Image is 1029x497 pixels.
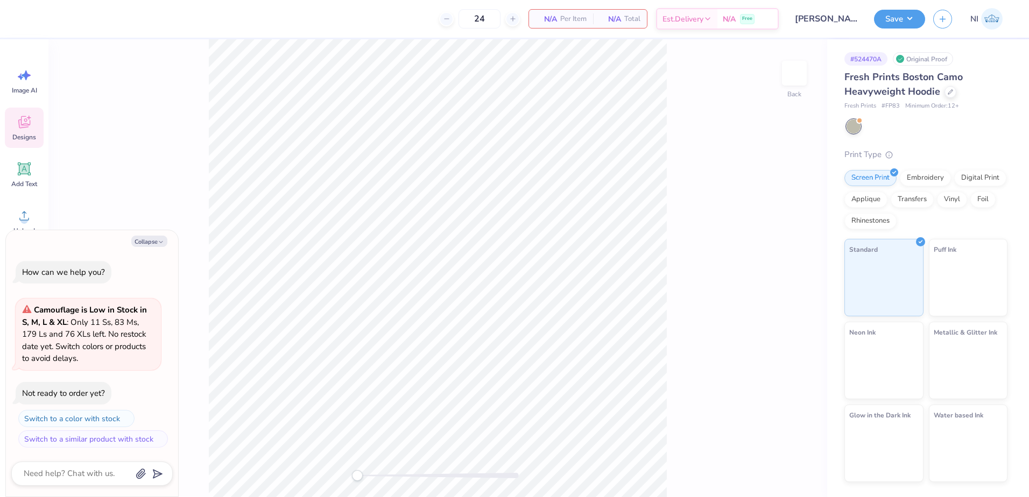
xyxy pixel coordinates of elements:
[844,213,897,229] div: Rhinestones
[844,148,1007,161] div: Print Type
[600,13,621,25] span: N/A
[787,89,801,99] div: Back
[844,191,887,208] div: Applique
[874,10,925,29] button: Save
[965,8,1007,30] a: NI
[22,388,105,399] div: Not ready to order yet?
[18,410,135,427] button: Switch to a color with stock
[844,70,963,98] span: Fresh Prints Boston Camo Heavyweight Hoodie
[535,13,557,25] span: N/A
[22,304,147,364] span: : Only 11 Ss, 83 Ms, 179 Ls and 76 XLs left. No restock date yet. Switch colors or products to av...
[22,304,147,328] strong: Camouflage is Low in Stock in S, M, L & XL
[13,226,35,235] span: Upload
[12,86,37,95] span: Image AI
[787,8,866,30] input: Untitled Design
[849,340,919,394] img: Neon Ink
[131,236,167,247] button: Collapse
[22,267,105,278] div: How can we help you?
[784,62,805,84] img: Back
[560,13,587,25] span: Per Item
[937,191,967,208] div: Vinyl
[970,191,996,208] div: Foil
[934,258,1003,311] img: Puff Ink
[849,258,919,311] img: Standard
[156,436,162,442] img: Switch to a similar product with stock
[742,15,752,23] span: Free
[849,244,878,255] span: Standard
[954,170,1006,186] div: Digital Print
[934,340,1003,394] img: Metallic & Glitter Ink
[849,409,911,421] span: Glow in the Dark Ink
[893,52,953,66] div: Original Proof
[981,8,1003,30] img: Nicole Isabelle Dimla
[844,102,876,111] span: Fresh Prints
[934,423,1003,477] img: Water based Ink
[849,326,876,338] span: Neon Ink
[970,13,978,25] span: NI
[662,13,703,25] span: Est. Delivery
[723,13,736,25] span: N/A
[624,13,640,25] span: Total
[934,244,956,255] span: Puff Ink
[844,170,897,186] div: Screen Print
[11,180,37,188] span: Add Text
[18,430,168,448] button: Switch to a similar product with stock
[849,423,919,477] img: Glow in the Dark Ink
[934,409,983,421] span: Water based Ink
[352,470,363,481] div: Accessibility label
[844,52,887,66] div: # 524470A
[905,102,959,111] span: Minimum Order: 12 +
[934,326,997,338] span: Metallic & Glitter Ink
[882,102,900,111] span: # FP83
[12,133,36,141] span: Designs
[122,415,129,422] img: Switch to a color with stock
[900,170,951,186] div: Embroidery
[891,191,934,208] div: Transfers
[459,9,501,29] input: – –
